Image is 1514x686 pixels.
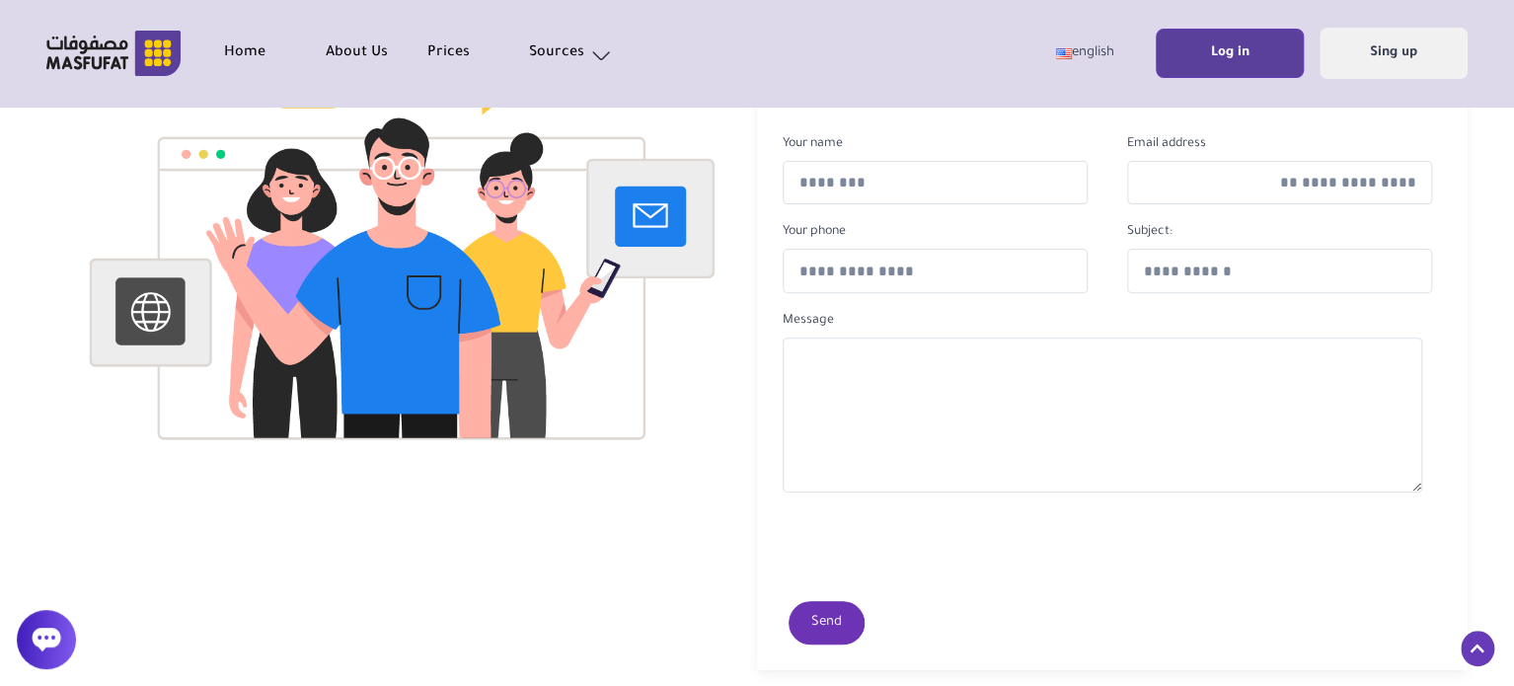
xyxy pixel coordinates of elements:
[326,41,427,65] a: About Us
[224,41,326,65] a: Home
[529,39,631,67] a: Sources
[1321,32,1467,76] a: Sing up
[789,601,865,646] button: Send
[427,41,529,65] a: Prices
[1157,32,1303,76] a: Log in
[783,310,834,332] label: Message
[1127,133,1206,155] label: Email address
[757,524,1057,601] iframe: reCAPTCHA
[1056,48,1072,59] img: Eng
[783,221,846,243] label: Your phone
[783,133,843,155] label: Your name
[1127,221,1173,243] label: Subject:
[1156,29,1304,78] button: Log in
[1320,28,1468,79] button: Sing up
[1029,30,1140,77] a: english
[46,31,181,76] img: شركة مصفوفات البرمجية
